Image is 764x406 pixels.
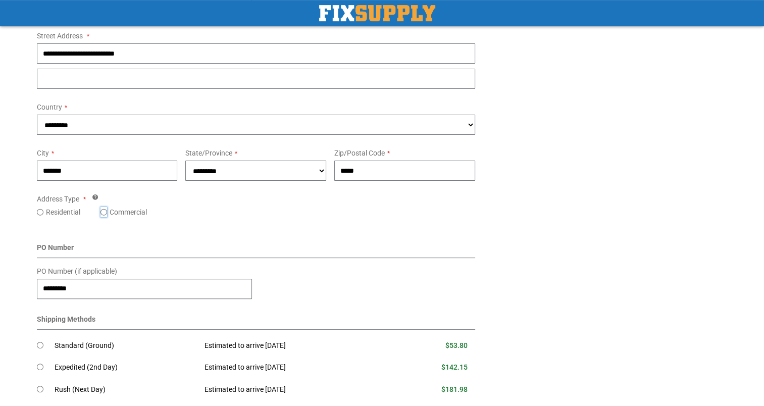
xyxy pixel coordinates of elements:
[197,357,392,379] td: Estimated to arrive [DATE]
[441,363,468,371] span: $142.15
[319,5,435,21] a: store logo
[445,341,468,349] span: $53.80
[37,149,49,157] span: City
[441,385,468,393] span: $181.98
[37,195,79,203] span: Address Type
[319,5,435,21] img: Fix Industrial Supply
[37,314,476,330] div: Shipping Methods
[37,103,62,111] span: Country
[37,242,476,258] div: PO Number
[185,149,232,157] span: State/Province
[55,379,197,401] td: Rush (Next Day)
[37,32,83,40] span: Street Address
[334,149,385,157] span: Zip/Postal Code
[197,379,392,401] td: Estimated to arrive [DATE]
[37,267,117,275] span: PO Number (if applicable)
[110,207,147,217] label: Commercial
[55,357,197,379] td: Expedited (2nd Day)
[46,207,80,217] label: Residential
[55,335,197,357] td: Standard (Ground)
[197,335,392,357] td: Estimated to arrive [DATE]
